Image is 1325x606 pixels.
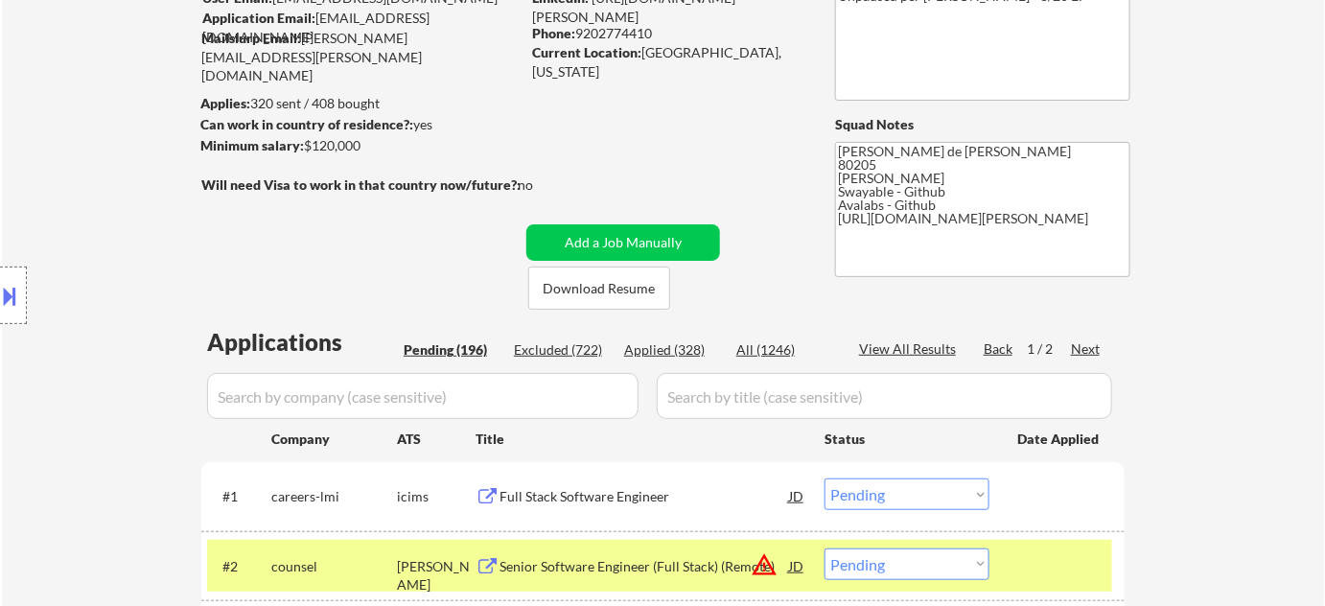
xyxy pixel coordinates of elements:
div: Next [1071,339,1102,359]
div: #2 [222,557,256,576]
div: Squad Notes [835,115,1130,134]
div: [PERSON_NAME][EMAIL_ADDRESS][PERSON_NAME][DOMAIN_NAME] [201,29,520,85]
strong: Can work in country of residence?: [200,116,413,132]
div: [PERSON_NAME] [397,557,476,594]
div: 320 sent / 408 bought [200,94,520,113]
div: Back [984,339,1014,359]
div: ATS [397,430,476,449]
div: Pending (196) [404,340,500,360]
div: icims [397,487,476,506]
div: JD [787,478,806,513]
strong: Application Email: [202,10,315,26]
strong: Phone: [532,25,575,41]
div: View All Results [859,339,962,359]
strong: Applies: [200,95,250,111]
button: Add a Job Manually [526,224,720,261]
div: #1 [222,487,256,506]
strong: Mailslurp Email: [201,30,301,46]
strong: Will need Visa to work in that country now/future?: [201,176,521,193]
div: 9202774410 [532,24,803,43]
div: [GEOGRAPHIC_DATA], [US_STATE] [532,43,803,81]
button: Download Resume [528,267,670,310]
div: Excluded (722) [514,340,610,360]
div: 1 / 2 [1027,339,1071,359]
div: no [518,175,572,195]
div: $120,000 [200,136,520,155]
div: yes [200,115,514,134]
div: careers-lmi [271,487,397,506]
strong: Current Location: [532,44,641,60]
div: Status [825,421,989,455]
input: Search by title (case sensitive) [657,373,1112,419]
div: All (1246) [736,340,832,360]
div: Full Stack Software Engineer [500,487,789,506]
div: Applied (328) [624,340,720,360]
div: JD [787,548,806,583]
div: Title [476,430,806,449]
div: Date Applied [1017,430,1102,449]
input: Search by company (case sensitive) [207,373,639,419]
button: warning_amber [751,551,778,578]
div: Senior Software Engineer (Full Stack) (Remote) [500,557,789,576]
div: counsel [271,557,397,576]
div: [EMAIL_ADDRESS][DOMAIN_NAME] [202,9,520,46]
